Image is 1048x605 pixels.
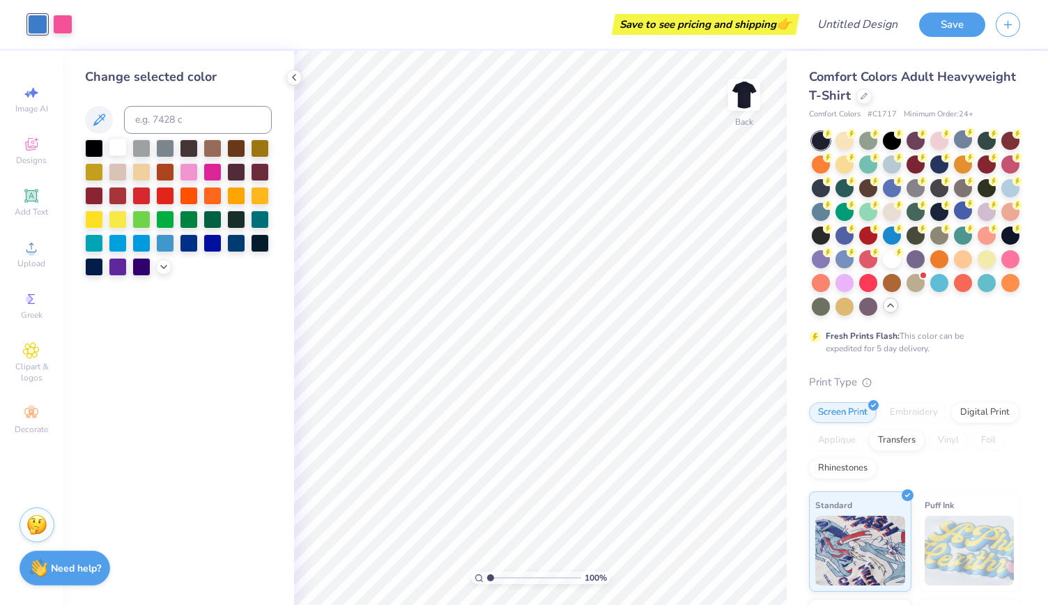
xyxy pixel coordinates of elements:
[17,258,45,269] span: Upload
[869,430,925,451] div: Transfers
[776,15,792,32] span: 👉
[16,155,47,166] span: Designs
[809,68,1016,104] span: Comfort Colors Adult Heavyweight T-Shirt
[809,458,877,479] div: Rhinestones
[815,516,905,585] img: Standard
[868,109,897,121] span: # C1717
[809,109,861,121] span: Comfort Colors
[904,109,973,121] span: Minimum Order: 24 +
[826,330,900,342] strong: Fresh Prints Flash:
[925,516,1015,585] img: Puff Ink
[809,430,865,451] div: Applique
[809,374,1020,390] div: Print Type
[881,402,947,423] div: Embroidery
[929,430,968,451] div: Vinyl
[615,14,796,35] div: Save to see pricing and shipping
[735,116,753,128] div: Back
[730,81,758,109] img: Back
[925,498,954,512] span: Puff Ink
[826,330,997,355] div: This color can be expedited for 5 day delivery.
[7,361,56,383] span: Clipart & logos
[809,402,877,423] div: Screen Print
[585,572,607,584] span: 100 %
[15,424,48,435] span: Decorate
[15,206,48,217] span: Add Text
[919,13,985,37] button: Save
[124,106,272,134] input: e.g. 7428 c
[815,498,852,512] span: Standard
[85,68,272,86] div: Change selected color
[806,10,909,38] input: Untitled Design
[972,430,1005,451] div: Foil
[951,402,1019,423] div: Digital Print
[21,309,43,321] span: Greek
[51,562,101,575] strong: Need help?
[15,103,48,114] span: Image AI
